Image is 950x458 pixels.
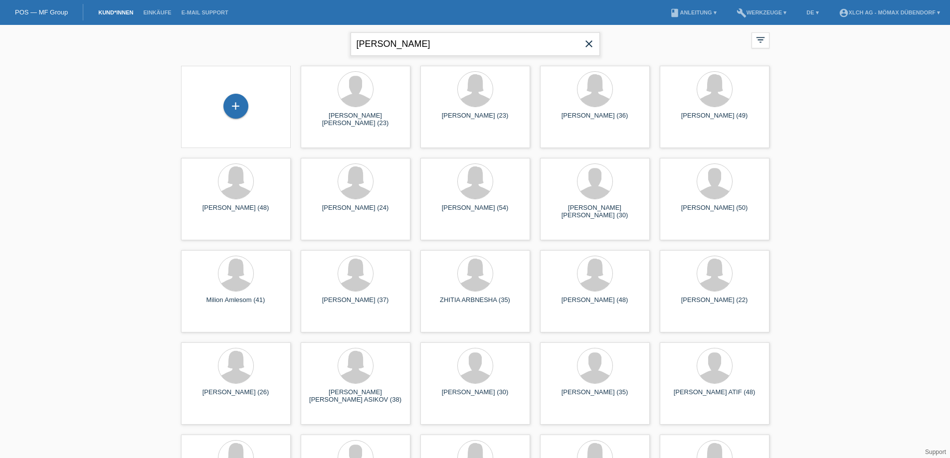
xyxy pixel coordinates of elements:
div: [PERSON_NAME] (36) [548,112,642,128]
div: [PERSON_NAME] (30) [428,388,522,404]
a: buildWerkzeuge ▾ [732,9,792,15]
div: [PERSON_NAME] (50) [668,204,761,220]
div: [PERSON_NAME] (26) [189,388,283,404]
a: Einkäufe [138,9,176,15]
div: [PERSON_NAME] [PERSON_NAME] ASIKOV (38) [309,388,402,404]
div: [PERSON_NAME] [PERSON_NAME] (23) [309,112,402,128]
div: [PERSON_NAME] (54) [428,204,522,220]
div: Kund*in hinzufügen [224,98,248,115]
div: [PERSON_NAME] (48) [548,296,642,312]
a: E-Mail Support [177,9,233,15]
div: [PERSON_NAME] (37) [309,296,402,312]
i: build [737,8,747,18]
a: POS — MF Group [15,8,68,16]
i: filter_list [755,34,766,45]
div: [PERSON_NAME] (35) [548,388,642,404]
a: Support [925,449,946,456]
div: [PERSON_NAME] (49) [668,112,761,128]
div: [PERSON_NAME] (24) [309,204,402,220]
i: close [583,38,595,50]
i: account_circle [839,8,849,18]
i: book [670,8,680,18]
a: DE ▾ [801,9,823,15]
input: Suche... [351,32,600,56]
div: [PERSON_NAME] [PERSON_NAME] (30) [548,204,642,220]
div: Milion Amlesom (41) [189,296,283,312]
div: [PERSON_NAME] (48) [189,204,283,220]
a: account_circleXLCH AG - Mömax Dübendorf ▾ [834,9,945,15]
a: Kund*innen [93,9,138,15]
div: ZHITIA ARBNESHA (35) [428,296,522,312]
div: [PERSON_NAME] ATIF (48) [668,388,761,404]
a: bookAnleitung ▾ [665,9,721,15]
div: [PERSON_NAME] (22) [668,296,761,312]
div: [PERSON_NAME] (23) [428,112,522,128]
